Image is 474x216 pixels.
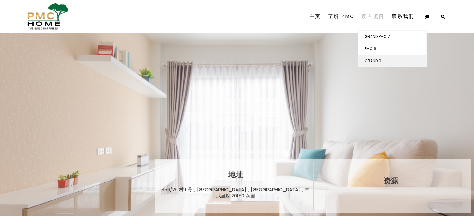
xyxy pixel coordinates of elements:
[309,13,321,20] font: 主页
[392,13,414,20] font: 联系我们
[388,2,418,30] a: 联系我们
[358,31,426,43] a: GRAND PMC 7
[365,34,390,39] font: GRAND PMC 7
[365,46,376,51] font: PMC 6
[358,43,426,55] a: PMC 6
[25,3,68,30] img: pmc 徽标
[161,186,309,199] font: 359/29 村 1 号，[GEOGRAPHIC_DATA]，[GEOGRAPHIC_DATA]，春武里府 20150 泰国
[324,2,358,30] a: 了解 PMC
[228,170,243,180] font: 地址
[328,13,354,20] font: 了解 PMC
[358,55,426,67] a: GRAND 9
[365,58,381,63] font: GRAND 9
[306,2,324,30] a: 主页
[384,176,398,186] font: 资源
[362,13,384,20] font: 所有项目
